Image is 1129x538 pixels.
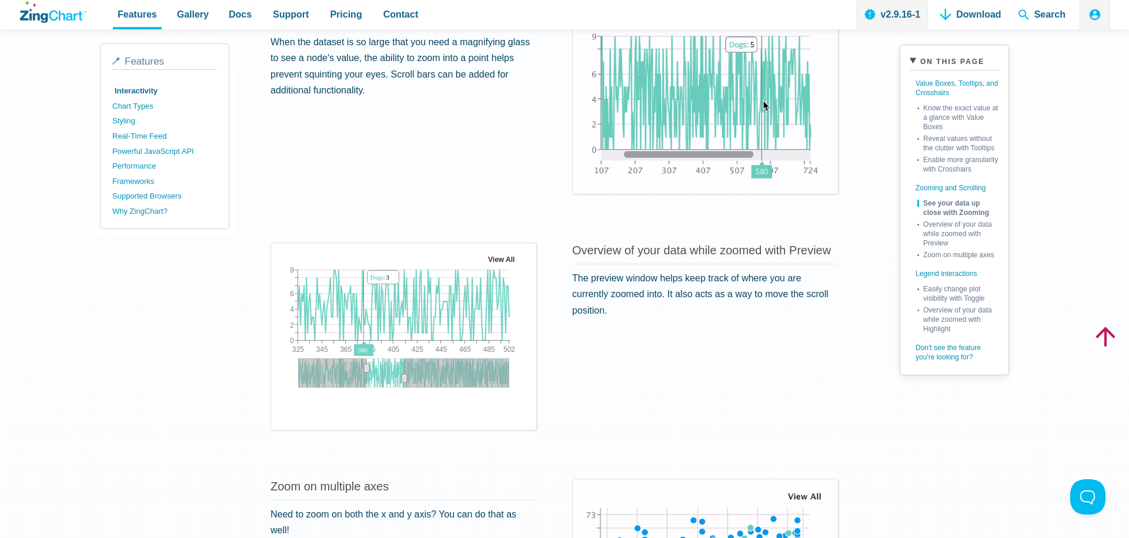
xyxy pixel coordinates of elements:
p: When the dataset is so large that you need a magnifying glass to see a node's value, the ability ... [270,34,537,98]
span: Gallery [177,6,209,22]
a: Features [112,56,217,70]
span: Contact [383,6,419,22]
div: Click to interact [573,7,838,194]
a: Powerful JavaScript API [112,144,217,159]
a: Chart Types [112,99,217,114]
a: Know the exact value at a glance with Value Boxes [917,101,999,132]
a: Frameworks [112,174,217,189]
a: Overview of your data while zoomed with Preview [572,244,831,257]
a: Zoom on multiple axes [917,248,999,260]
a: Overview of your data while zoomed with Preview [917,217,999,248]
a: Don't see the feature you're looking for? [910,334,999,365]
span: Features [118,6,157,22]
span: Docs [229,6,252,22]
a: Value Boxes, Tooltips, and Crosshairs [910,75,999,101]
span: Features [125,56,164,67]
summary: On This Page [910,55,999,70]
a: Real-Time Feed [112,129,217,144]
p: The preview window helps keep track of where you are currently zoomed into. It also acts as a way... [572,270,839,318]
span: Pricing [330,6,362,22]
a: Overview of your data while zoomed with Highlight [917,303,999,334]
a: Interactivity [112,83,217,99]
iframe: Toggle Customer Support [1070,479,1105,515]
a: Zoom on multiple axes [270,480,389,493]
a: Enable more granularity with Crosshairs [917,153,999,174]
a: Easily change plot visibility with Toggle [917,282,999,303]
a: Reveal values without the clutter with Tooltips [917,132,999,153]
a: Supported Browsers [112,189,217,204]
a: Legend interactions [910,260,999,282]
a: Zooming and Scrolling [910,174,999,196]
p: Need to zoom on both the x and y axis? You can do that as well! [270,506,537,538]
span: Support [273,6,309,22]
a: ZingChart Logo. Click to return to the homepage [20,1,86,23]
a: Why ZingChart? [112,204,217,219]
a: See your data up close with Zooming [917,196,999,217]
a: Styling [112,113,217,129]
a: Performance [112,159,217,174]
